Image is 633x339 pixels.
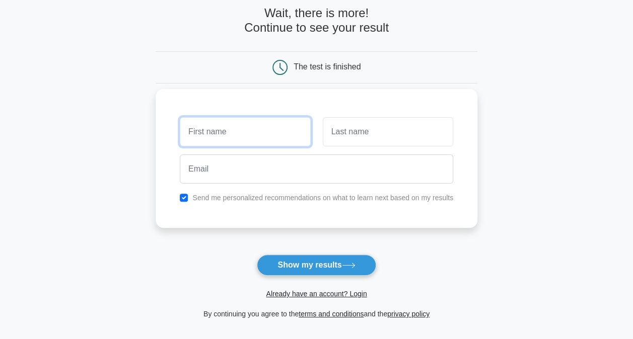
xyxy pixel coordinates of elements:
[294,62,361,71] div: The test is finished
[180,154,453,184] input: Email
[180,117,310,146] input: First name
[192,194,453,202] label: Send me personalized recommendations on what to learn next based on my results
[323,117,453,146] input: Last name
[156,6,477,35] h4: Wait, there is more! Continue to see your result
[266,290,367,298] a: Already have an account? Login
[299,310,364,318] a: terms and conditions
[150,308,483,320] div: By continuing you agree to the and the
[257,255,376,276] button: Show my results
[387,310,430,318] a: privacy policy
